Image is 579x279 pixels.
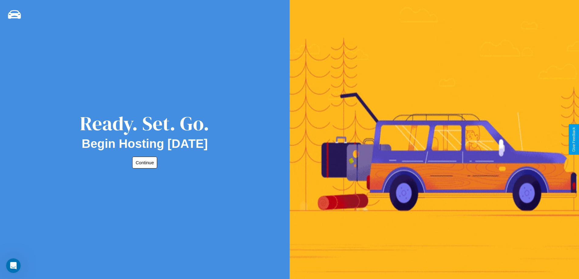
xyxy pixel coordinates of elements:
h2: Begin Hosting [DATE] [82,137,208,151]
button: Continue [132,157,157,168]
iframe: Intercom live chat [6,258,21,273]
div: Give Feedback [572,127,576,152]
div: Ready. Set. Go. [80,110,209,137]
